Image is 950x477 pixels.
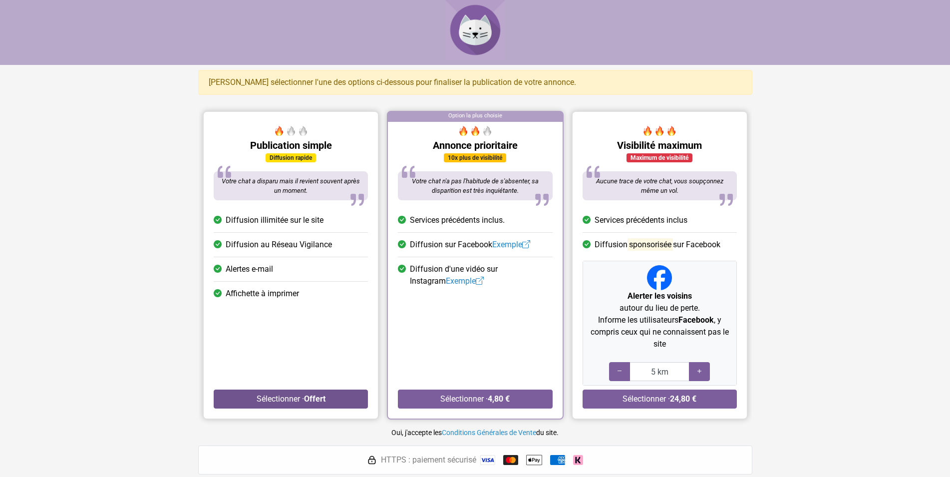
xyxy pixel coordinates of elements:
img: Visa [480,455,495,465]
img: Facebook [647,265,672,290]
span: Diffusion d'une vidéo sur Instagram [410,263,552,287]
strong: 24,80 € [670,394,696,404]
span: Votre chat n'a pas l'habitude de s'absenter, sa disparition est très inquiétante. [411,177,538,195]
h5: Publication simple [214,139,368,151]
h5: Visibilité maximum [582,139,736,151]
img: HTTPS : paiement sécurisé [367,455,377,465]
span: Votre chat a disparu mais il revient souvent après un moment. [222,177,360,195]
span: Services précédents inclus. [410,214,505,226]
button: Sélectionner ·4,80 € [398,390,552,409]
span: HTTPS : paiement sécurisé [381,454,476,466]
strong: Facebook [678,315,713,325]
span: Diffusion illimitée sur le site [226,214,323,226]
span: Affichette à imprimer [226,288,299,300]
h5: Annonce prioritaire [398,139,552,151]
span: Alertes e-mail [226,263,273,275]
strong: 4,80 € [488,394,510,404]
img: Mastercard [503,455,518,465]
img: Klarna [573,455,583,465]
small: Oui, j'accepte les du site. [391,429,559,437]
mark: sponsorisée [627,238,672,251]
span: Aucune trace de votre chat, vous soupçonnez même un vol. [596,177,723,195]
a: Conditions Générales de Vente [442,429,536,437]
div: 10x plus de visibilité [444,153,506,162]
button: Sélectionner ·Offert [214,390,368,409]
span: Diffusion sur Facebook [410,239,530,251]
div: [PERSON_NAME] sélectionner l'une des options ci-dessous pour finaliser la publication de votre an... [198,70,752,95]
div: Maximum de visibilité [627,153,692,162]
div: Diffusion rapide [266,153,316,162]
button: Sélectionner ·24,80 € [582,390,736,409]
img: American Express [550,455,565,465]
a: Exemple [446,276,484,286]
span: Services précédents inclus [594,214,687,226]
strong: Alerter les voisins [627,291,691,301]
p: autour du lieu de perte. [587,290,732,314]
span: Diffusion sur Facebook [594,239,720,251]
p: Informe les utilisateurs , y compris ceux qui ne connaissent pas le site [587,314,732,350]
a: Exemple [492,240,530,249]
strong: Offert [304,394,325,404]
div: Option la plus choisie [388,112,562,122]
img: Apple Pay [526,452,542,468]
span: Diffusion au Réseau Vigilance [226,239,332,251]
